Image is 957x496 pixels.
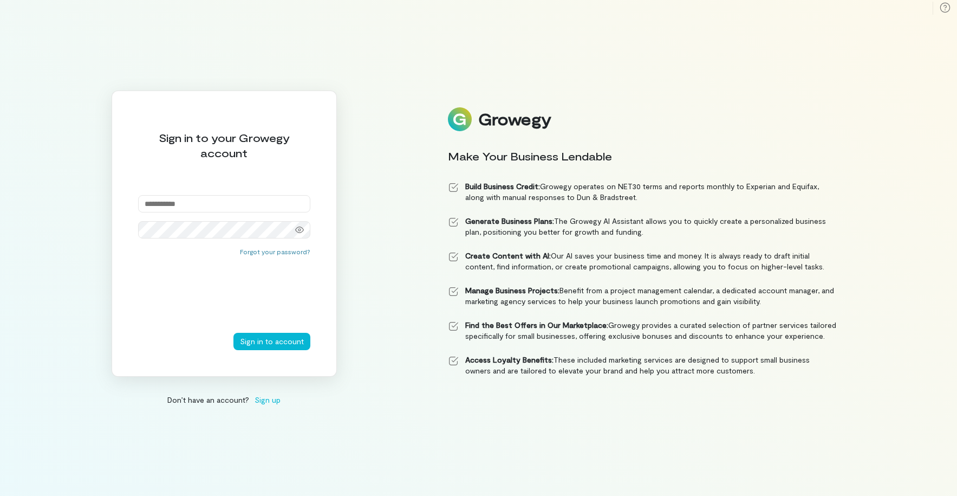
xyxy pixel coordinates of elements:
div: Growegy [478,110,551,128]
span: Sign up [255,394,281,405]
div: Don’t have an account? [112,394,337,405]
button: Sign in to account [233,333,310,350]
li: Our AI saves your business time and money. It is always ready to draft initial content, find info... [448,250,837,272]
li: Growegy operates on NET30 terms and reports monthly to Experian and Equifax, along with manual re... [448,181,837,203]
li: The Growegy AI Assistant allows you to quickly create a personalized business plan, positioning y... [448,216,837,237]
button: Forgot your password? [240,247,310,256]
div: Sign in to your Growegy account [138,130,310,160]
strong: Access Loyalty Benefits: [465,355,554,364]
strong: Generate Business Plans: [465,216,554,226]
li: These included marketing services are designed to support small business owners and are tailored ... [448,355,837,376]
strong: Manage Business Projects: [465,286,559,295]
img: Logo [448,107,472,131]
li: Growegy provides a curated selection of partner services tailored specifically for small business... [448,320,837,342]
strong: Find the Best Offers in Our Marketplace: [465,320,608,330]
li: Benefit from a project management calendar, a dedicated account manager, and marketing agency ser... [448,285,837,307]
strong: Build Business Credit: [465,182,540,191]
strong: Create Content with AI: [465,251,551,260]
div: Make Your Business Lendable [448,149,837,164]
